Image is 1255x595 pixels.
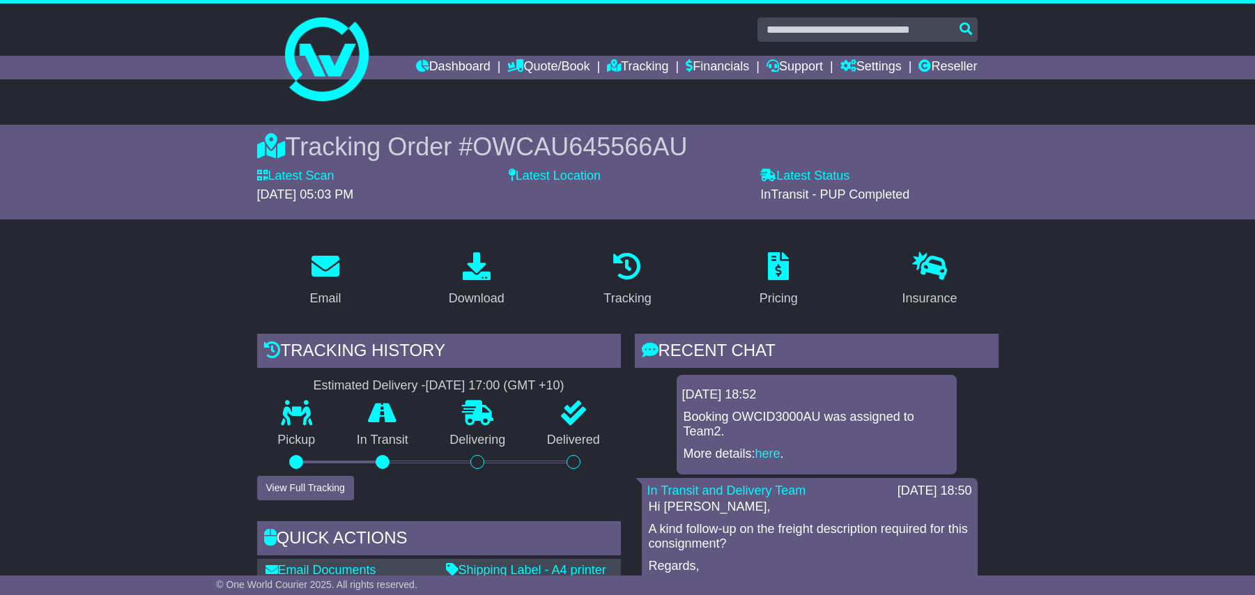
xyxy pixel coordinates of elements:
[686,56,749,79] a: Financials
[526,433,621,448] p: Delivered
[594,247,660,313] a: Tracking
[426,378,564,394] div: [DATE] 17:00 (GMT +10)
[750,247,807,313] a: Pricing
[300,247,350,313] a: Email
[755,447,780,461] a: here
[918,56,977,79] a: Reseller
[893,247,967,313] a: Insurance
[682,387,951,403] div: [DATE] 18:52
[440,247,514,313] a: Download
[649,559,971,574] p: Regards,
[257,187,354,201] span: [DATE] 05:03 PM
[449,289,505,308] div: Download
[257,334,621,371] div: Tracking history
[257,521,621,559] div: Quick Actions
[647,484,806,497] a: In Transit and Delivery Team
[760,289,798,308] div: Pricing
[898,484,972,499] div: [DATE] 18:50
[416,56,491,79] a: Dashboard
[840,56,902,79] a: Settings
[603,289,651,308] div: Tracking
[684,447,950,462] p: More details: .
[429,433,527,448] p: Delivering
[257,433,337,448] p: Pickup
[216,579,417,590] span: © One World Courier 2025. All rights reserved.
[257,476,354,500] button: View Full Tracking
[649,500,971,515] p: Hi [PERSON_NAME],
[902,289,957,308] div: Insurance
[684,410,950,440] p: Booking OWCID3000AU was assigned to Team2.
[760,169,849,184] label: Latest Status
[509,169,601,184] label: Latest Location
[257,378,621,394] div: Estimated Delivery -
[607,56,668,79] a: Tracking
[446,563,606,577] a: Shipping Label - A4 printer
[257,169,334,184] label: Latest Scan
[760,187,909,201] span: InTransit - PUP Completed
[257,132,999,162] div: Tracking Order #
[649,522,971,552] p: A kind follow-up on the freight description required for this consignment?
[309,289,341,308] div: Email
[265,563,376,577] a: Email Documents
[635,334,999,371] div: RECENT CHAT
[336,433,429,448] p: In Transit
[507,56,590,79] a: Quote/Book
[767,56,823,79] a: Support
[472,132,687,161] span: OWCAU645566AU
